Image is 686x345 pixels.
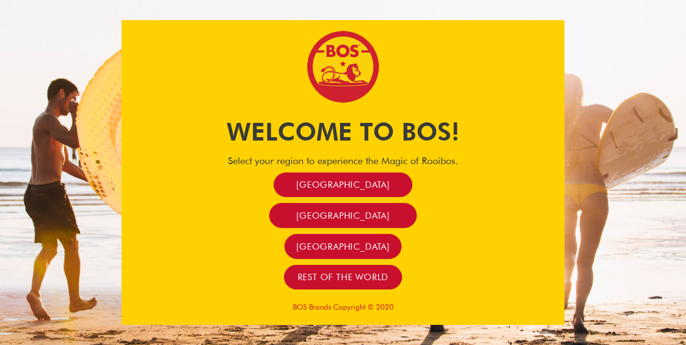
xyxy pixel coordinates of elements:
[306,30,380,104] img: Bos Brands
[296,210,390,221] span: [GEOGRAPHIC_DATA]
[298,271,389,283] span: Rest of the world
[122,155,564,167] h4: Select your region to experience the Magic of Rooibos.
[296,179,390,190] span: [GEOGRAPHIC_DATA]
[296,241,390,252] span: [GEOGRAPHIC_DATA]
[122,115,564,149] h1: Welcome to BOS!
[122,303,564,312] p: BOS Brands Copyright © 2020
[284,234,402,259] a: [GEOGRAPHIC_DATA]
[274,172,412,198] a: [GEOGRAPHIC_DATA]
[269,203,417,228] a: [GEOGRAPHIC_DATA]
[284,265,403,290] a: Rest of the world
